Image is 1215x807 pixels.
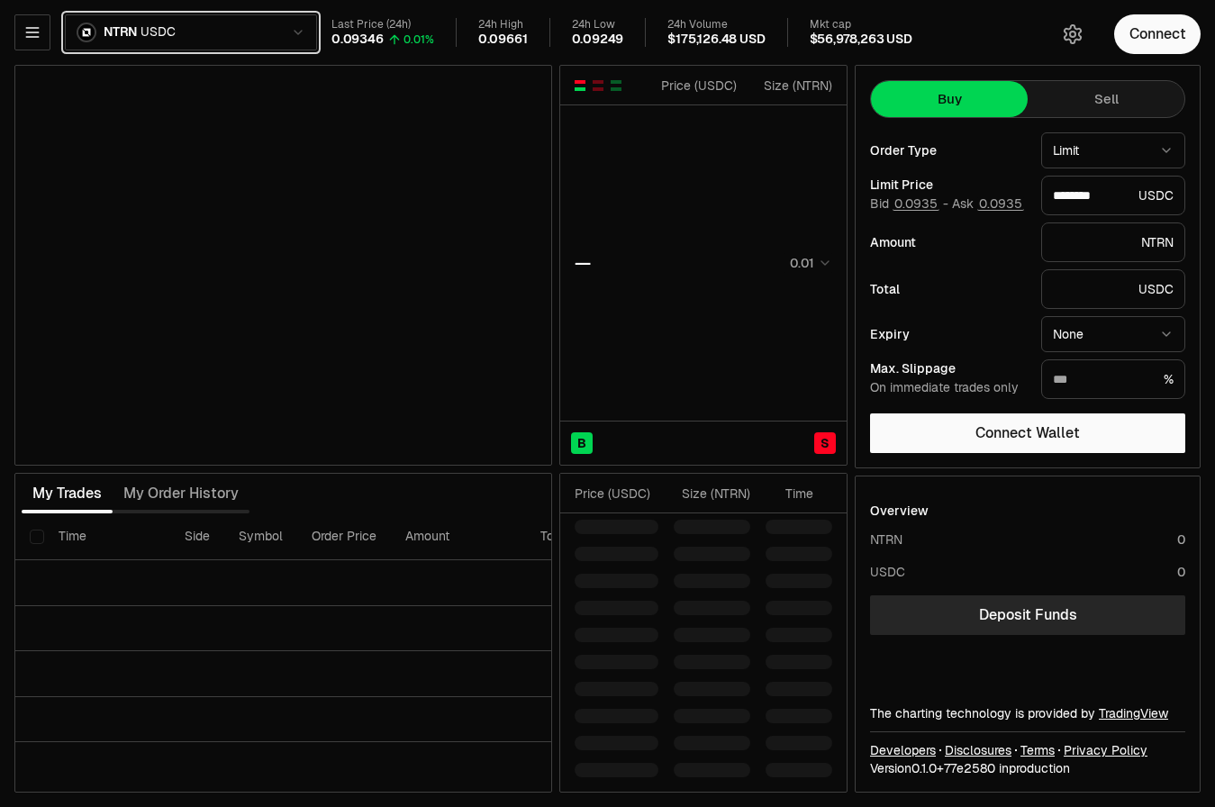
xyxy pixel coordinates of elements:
[591,78,605,93] button: Show Sell Orders Only
[1041,176,1185,215] div: USDC
[870,236,1027,249] div: Amount
[331,32,384,48] div: 0.09346
[526,513,661,560] th: Total
[766,485,813,503] div: Time
[870,759,1185,777] div: Version 0.1.0 + in production
[870,380,1027,396] div: On immediate trades only
[1041,359,1185,399] div: %
[1177,563,1185,581] div: 0
[871,81,1028,117] button: Buy
[1177,530,1185,549] div: 0
[170,513,224,560] th: Side
[30,530,44,544] button: Select all
[667,32,765,48] div: $175,126.48 USD
[893,196,939,211] button: 0.0935
[674,485,750,503] div: Size ( NTRN )
[657,77,737,95] div: Price ( USDC )
[870,283,1027,295] div: Total
[1099,705,1168,721] a: TradingView
[403,32,434,47] div: 0.01%
[297,513,391,560] th: Order Price
[224,513,297,560] th: Symbol
[1041,132,1185,168] button: Limit
[977,196,1024,211] button: 0.0935
[391,513,526,560] th: Amount
[1041,222,1185,262] div: NTRN
[944,760,995,776] span: 77e258096fa4e3c53258ee72bdc0e6f4f97b07b5
[1041,269,1185,309] div: USDC
[575,250,591,276] div: —
[78,24,95,41] img: NTRN Logo
[870,196,948,213] span: Bid -
[870,530,902,549] div: NTRN
[575,485,658,503] div: Price ( USDC )
[1064,741,1147,759] a: Privacy Policy
[945,741,1011,759] a: Disclosures
[752,77,832,95] div: Size ( NTRN )
[1020,741,1055,759] a: Terms
[478,32,528,48] div: 0.09661
[478,18,528,32] div: 24h High
[870,144,1027,157] div: Order Type
[870,413,1185,453] button: Connect Wallet
[141,24,175,41] span: USDC
[667,18,765,32] div: 24h Volume
[870,178,1027,191] div: Limit Price
[870,741,936,759] a: Developers
[870,595,1185,635] a: Deposit Funds
[44,513,170,560] th: Time
[784,252,832,274] button: 0.01
[22,476,113,512] button: My Trades
[1028,81,1184,117] button: Sell
[1041,316,1185,352] button: None
[572,18,624,32] div: 24h Low
[572,32,624,48] div: 0.09249
[870,704,1185,722] div: The charting technology is provided by
[104,24,137,41] span: NTRN
[609,78,623,93] button: Show Buy Orders Only
[810,32,912,48] div: $56,978,263 USD
[870,362,1027,375] div: Max. Slippage
[331,18,434,32] div: Last Price (24h)
[577,434,586,452] span: B
[113,476,249,512] button: My Order History
[15,66,551,465] iframe: Financial Chart
[1114,14,1201,54] button: Connect
[573,78,587,93] button: Show Buy and Sell Orders
[870,502,929,520] div: Overview
[810,18,912,32] div: Mkt cap
[870,563,905,581] div: USDC
[870,328,1027,340] div: Expiry
[821,434,830,452] span: S
[952,196,1024,213] span: Ask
